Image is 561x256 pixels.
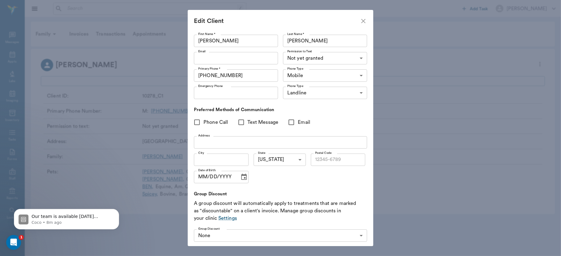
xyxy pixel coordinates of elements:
[287,32,304,36] label: Last Name *
[283,69,367,82] div: Mobile
[248,119,279,126] span: Text Message
[198,227,220,231] label: Group Discount
[283,87,367,99] div: Landline
[198,84,223,88] label: Emergency Phone
[5,196,128,239] iframe: Intercom notifications message
[194,229,367,242] div: None
[194,191,361,197] p: Group Discount
[298,119,310,126] span: Email
[19,235,24,240] span: 1
[203,119,228,126] span: Phone Call
[287,84,303,88] label: Phone Type
[287,67,303,71] label: Phone Type
[311,154,366,166] input: 12345-6789
[194,171,235,183] input: MM/DD/YYYY
[238,171,250,183] button: Choose date
[198,32,216,36] label: First Name *
[194,16,360,26] div: Edit Client
[198,67,221,71] label: Primary Phone *
[258,151,265,155] label: State
[198,49,206,54] label: Email
[283,52,367,64] div: Not yet granted
[198,168,216,172] label: Date of Birth
[218,216,237,221] a: Settings
[6,235,21,250] iframe: Intercom live chat
[287,49,312,54] label: Permission to Text
[254,154,306,166] div: [US_STATE]
[194,106,361,113] p: Preferred Methods of Communication
[198,151,204,155] label: City
[194,200,367,222] p: A group discount will automatically apply to treatments that are marked as "discountable" on a cl...
[315,151,332,155] label: Postal Code
[198,133,210,138] label: Address
[360,17,367,25] button: close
